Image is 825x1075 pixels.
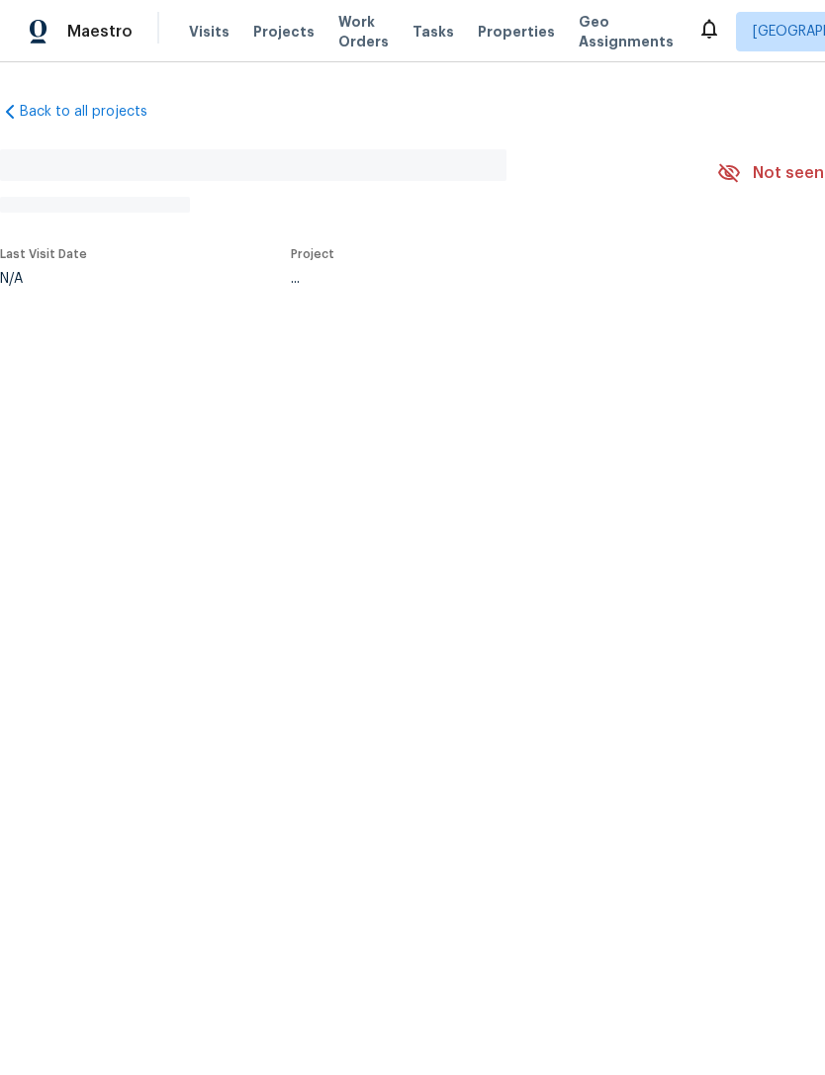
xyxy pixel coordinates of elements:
[579,12,674,51] span: Geo Assignments
[189,22,229,42] span: Visits
[478,22,555,42] span: Properties
[338,12,389,51] span: Work Orders
[412,25,454,39] span: Tasks
[291,272,671,286] div: ...
[291,248,334,260] span: Project
[253,22,315,42] span: Projects
[67,22,133,42] span: Maestro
